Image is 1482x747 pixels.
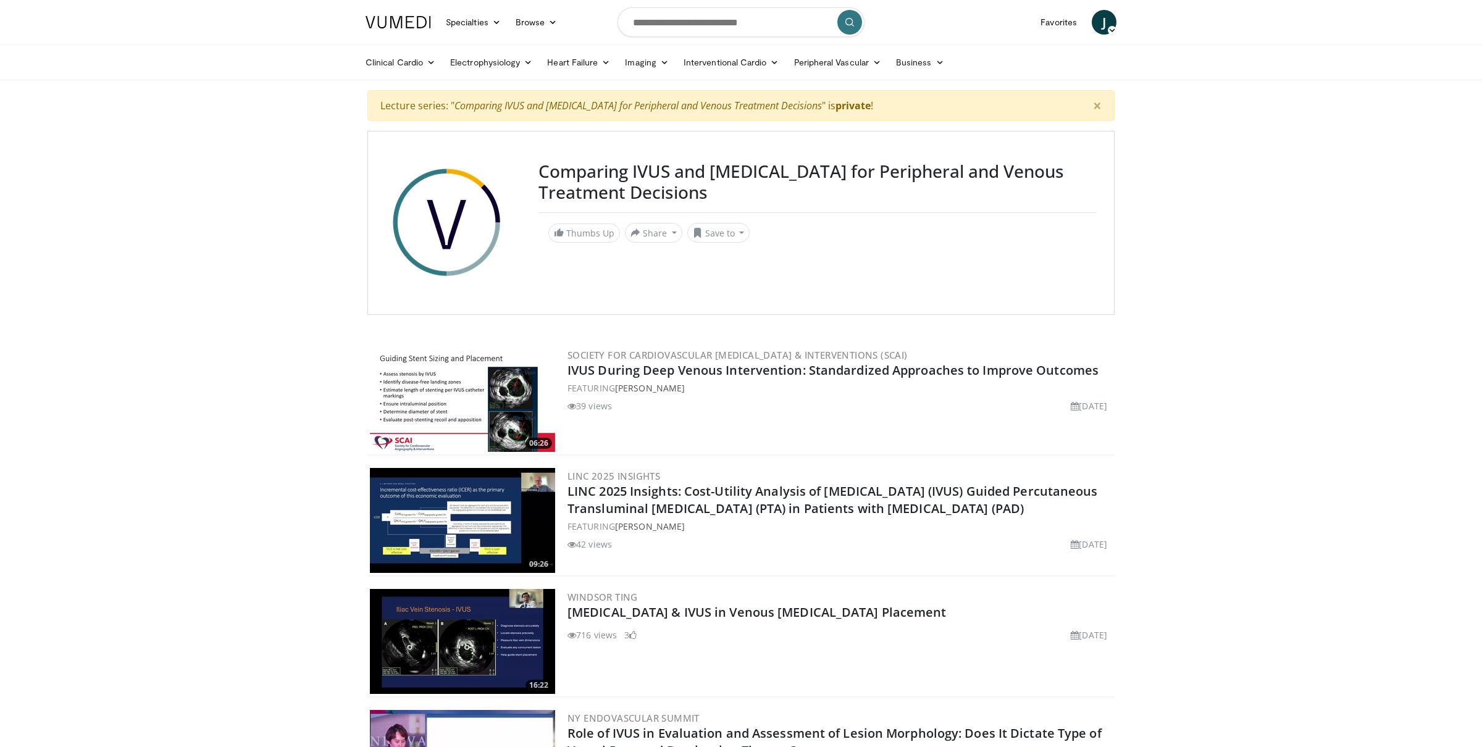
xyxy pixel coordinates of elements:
a: IVUS During Deep Venous Intervention: Standardized Approaches to Improve Outcomes [567,362,1099,378]
button: Share [625,223,682,243]
a: Favorites [1033,10,1084,35]
a: 06:26 [370,347,555,452]
a: Interventional Cardio [676,50,787,75]
li: [DATE] [1071,538,1107,551]
strong: private [835,99,871,112]
li: 39 views [567,399,612,412]
span: 06:26 [525,438,552,449]
a: Specialties [438,10,508,35]
div: FEATURING [567,382,1112,394]
li: [DATE] [1071,628,1107,641]
a: 09:26 [370,468,555,573]
h3: Comparing IVUS and [MEDICAL_DATA] for Peripheral and Venous Treatment Decisions [538,161,1097,202]
a: LINC 2025 Insights [567,470,660,482]
button: Save to [687,223,750,243]
a: Thumbs Up [548,223,620,243]
button: × [1081,91,1114,120]
img: 7a1c5abe-6fdf-47fe-aa3d-b622094f7f73.png.300x170_q85_crop-smart_upscale.png [370,347,555,452]
img: 64b9944e-7092-49b4-9fee-e176294c08b4.300x170_q85_crop-smart_upscale.jpg [370,468,555,573]
a: J [1092,10,1116,35]
li: [DATE] [1071,399,1107,412]
li: 42 views [567,538,612,551]
a: [PERSON_NAME] [615,520,685,532]
a: 16:22 [370,589,555,694]
a: Clinical Cardio [358,50,443,75]
a: Imaging [617,50,676,75]
i: Comparing IVUS and [MEDICAL_DATA] for Peripheral and Venous Treatment Decisions [454,99,822,112]
li: 716 views [567,628,617,641]
a: [MEDICAL_DATA] & IVUS in Venous [MEDICAL_DATA] Placement [567,604,947,620]
a: Heart Failure [540,50,617,75]
a: Electrophysiology [443,50,540,75]
a: [PERSON_NAME] [615,382,685,394]
a: Peripheral Vascular [787,50,889,75]
div: FEATURING [567,520,1112,533]
a: LINC 2025 Insights: Cost-Utility Analysis of [MEDICAL_DATA] (IVUS) Guided Percutaneous Translumin... [567,483,1098,517]
span: 16:22 [525,680,552,691]
a: Society for Cardiovascular [MEDICAL_DATA] & Interventions (SCAI) [567,349,908,361]
img: b73dd688-4dd4-4c82-939b-c695e5b2e663.300x170_q85_crop-smart_upscale.jpg [370,589,555,694]
div: Lecture series: " " is ! [367,90,1115,121]
a: Windsor Ting [567,591,638,603]
img: VuMedi Logo [366,16,431,28]
span: 09:26 [525,559,552,570]
a: Browse [508,10,565,35]
input: Search topics, interventions [617,7,865,37]
a: NY Endovascular Summit [567,712,700,724]
li: 3 [624,628,637,641]
a: Business [889,50,952,75]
